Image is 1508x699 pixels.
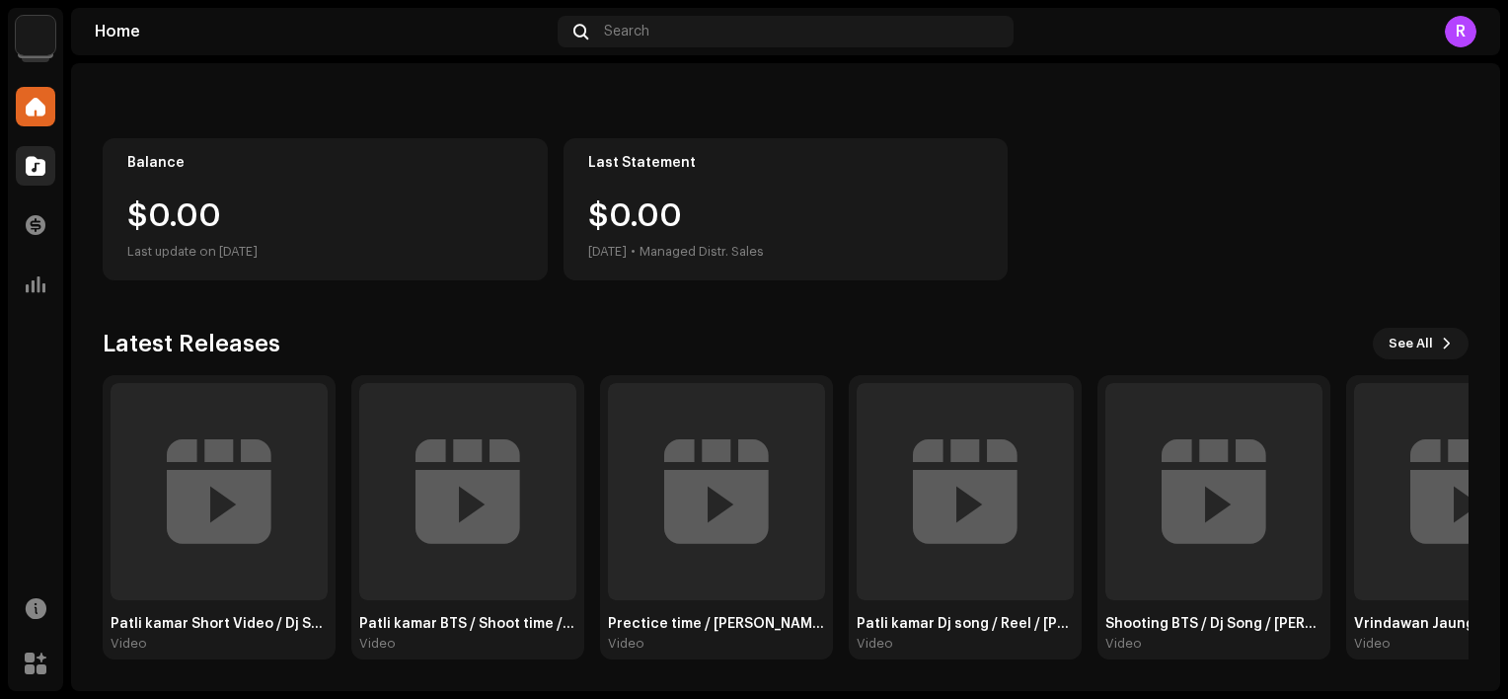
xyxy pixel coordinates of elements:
[359,616,576,632] div: Patli kamar BTS / Shoot time / [PERSON_NAME] #haryanvisong #folksong #djsong
[127,155,523,171] div: Balance
[604,24,649,39] span: Search
[111,636,147,652] div: Video
[1373,328,1469,359] button: See All
[1389,324,1433,363] span: See All
[1105,636,1142,652] div: Video
[127,240,523,264] div: Last update on [DATE]
[631,240,636,264] div: •
[111,616,328,632] div: Patli kamar Short Video / Dj Song / [PERSON_NAME] #haryanvisong #folksong #viralsong
[608,636,644,652] div: Video
[588,240,627,264] div: [DATE]
[103,138,548,280] re-o-card-value: Balance
[588,155,984,171] div: Last Statement
[1445,16,1476,47] div: R
[1105,616,1322,632] div: Shooting BTS / Dj Song / [PERSON_NAME] / [PERSON_NAME] #haryanvisong #manishasaini #viralsong
[640,240,764,264] div: Managed Distr. Sales
[16,16,55,55] img: a6437e74-8c8e-4f74-a1ce-131745af0155
[564,138,1009,280] re-o-card-value: Last Statement
[857,636,893,652] div: Video
[1354,636,1391,652] div: Video
[95,24,550,39] div: Home
[857,616,1074,632] div: Patli kamar Dj song / Reel / [PERSON_NAME] #haryanvisong #djsong #dance
[359,636,396,652] div: Video
[608,616,825,632] div: Prectice time / [PERSON_NAME] Song / Shooting time / [PERSON_NAME] #manishasaini #haryanvisong #d...
[103,328,280,359] h3: Latest Releases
